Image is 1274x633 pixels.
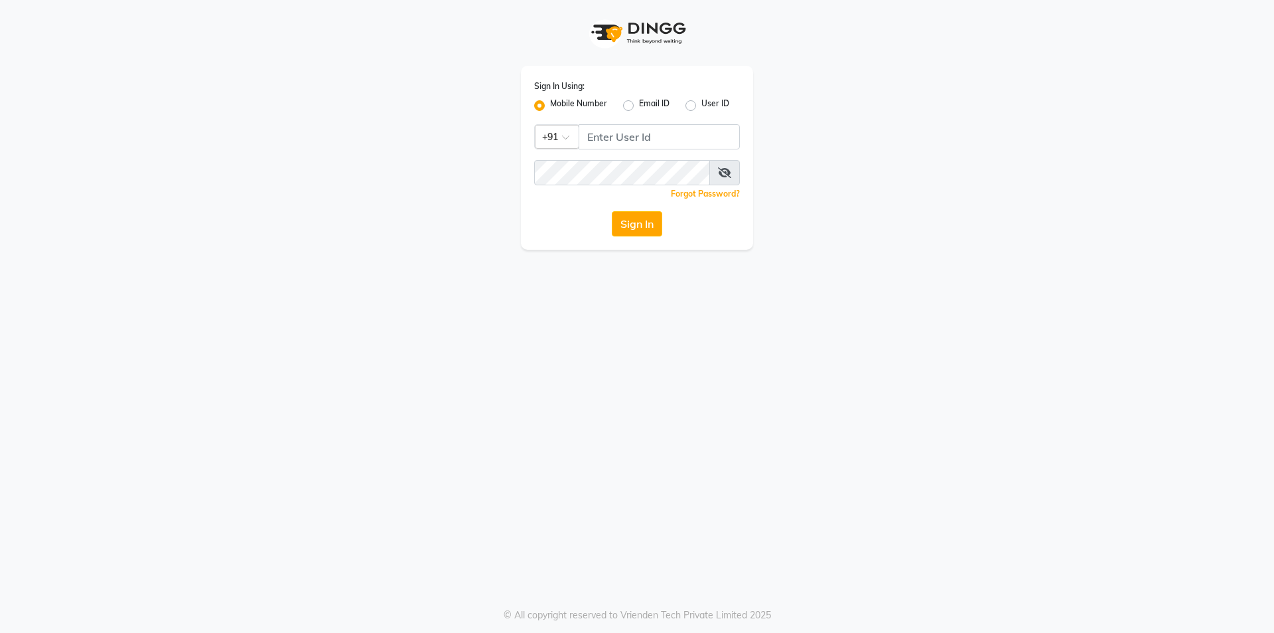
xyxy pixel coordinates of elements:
img: logo1.svg [584,13,690,52]
a: Forgot Password? [671,189,740,199]
button: Sign In [612,211,662,236]
label: Mobile Number [550,98,607,114]
label: Sign In Using: [534,80,585,92]
input: Username [534,160,710,185]
label: Email ID [639,98,670,114]
label: User ID [701,98,729,114]
input: Username [579,124,740,149]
